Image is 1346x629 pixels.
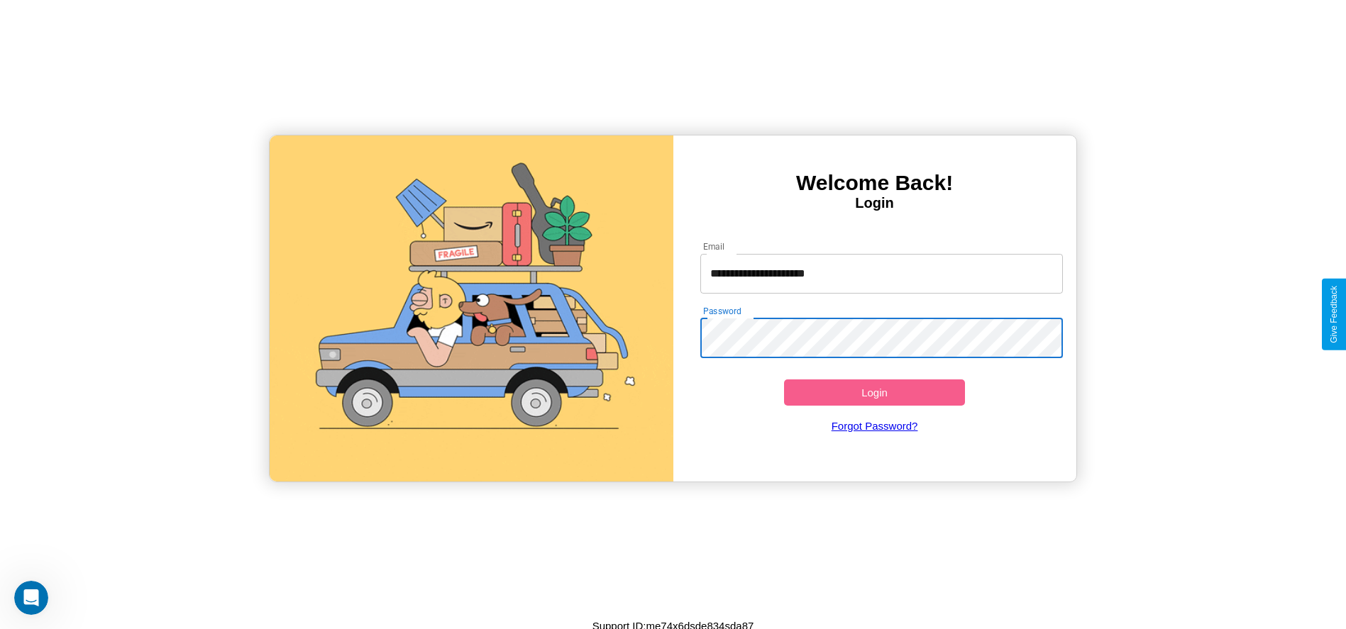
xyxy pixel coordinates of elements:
[703,305,741,317] label: Password
[703,240,725,252] label: Email
[784,379,966,406] button: Login
[693,406,1056,446] a: Forgot Password?
[673,195,1076,211] h4: Login
[673,171,1076,195] h3: Welcome Back!
[1329,286,1339,343] div: Give Feedback
[14,581,48,615] iframe: Intercom live chat
[270,135,673,482] img: gif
